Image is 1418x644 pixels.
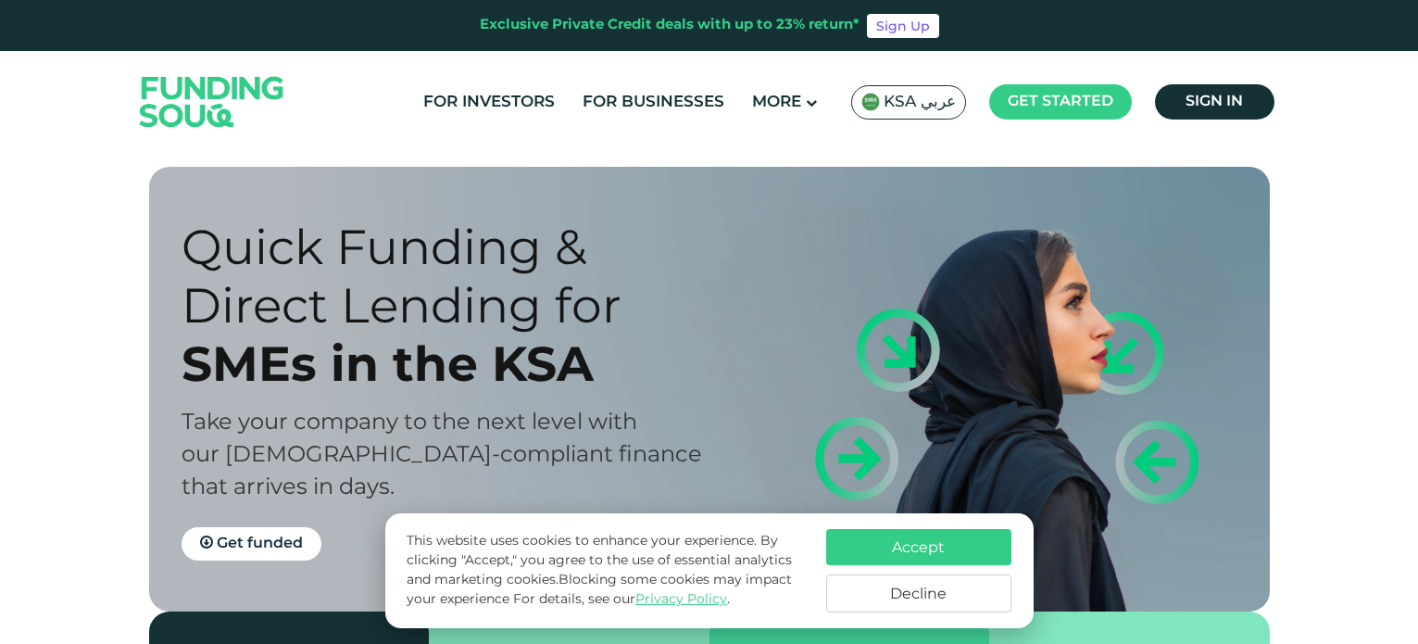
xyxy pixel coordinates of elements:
span: For details, see our . [513,593,730,606]
a: For Investors [419,87,559,118]
span: Take your company to the next level with our [DEMOGRAPHIC_DATA]-compliant finance that arrives in... [182,412,702,499]
img: Logo [121,55,303,148]
span: More [752,95,801,110]
div: Quick Funding & Direct Lending for [182,218,742,335]
span: Get started [1008,95,1113,108]
p: This website uses cookies to enhance your experience. By clicking "Accept," you agree to the use ... [407,532,807,610]
a: Sign in [1155,84,1274,120]
a: For Businesses [578,87,729,118]
img: SA Flag [861,93,880,111]
span: Sign in [1186,95,1243,108]
a: Privacy Policy [635,593,727,606]
a: Sign Up [867,14,939,38]
span: Get funded [217,537,303,550]
button: Decline [826,575,1011,612]
span: Blocking some cookies may impact your experience [407,574,792,606]
div: SMEs in the KSA [182,335,742,393]
button: Accept [826,529,1011,565]
span: KSA عربي [884,92,956,113]
div: Exclusive Private Credit deals with up to 23% return* [480,15,860,36]
a: Get funded [182,527,321,561]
